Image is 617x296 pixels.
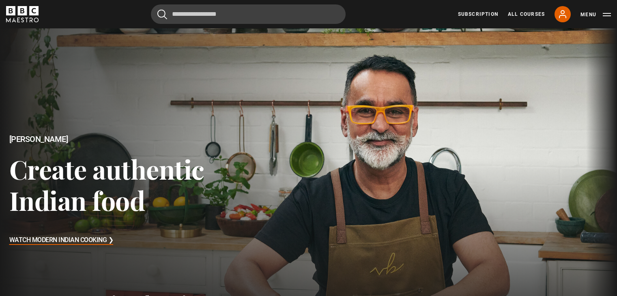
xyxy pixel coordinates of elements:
h3: Create authentic Indian food [9,153,247,216]
a: All Courses [508,11,545,18]
input: Search [151,4,346,24]
a: Subscription [458,11,498,18]
button: Toggle navigation [580,11,611,19]
svg: BBC Maestro [6,6,39,22]
button: Submit the search query [157,9,167,19]
h2: [PERSON_NAME] [9,135,247,144]
h3: Watch Modern Indian Cooking ❯ [9,234,114,247]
